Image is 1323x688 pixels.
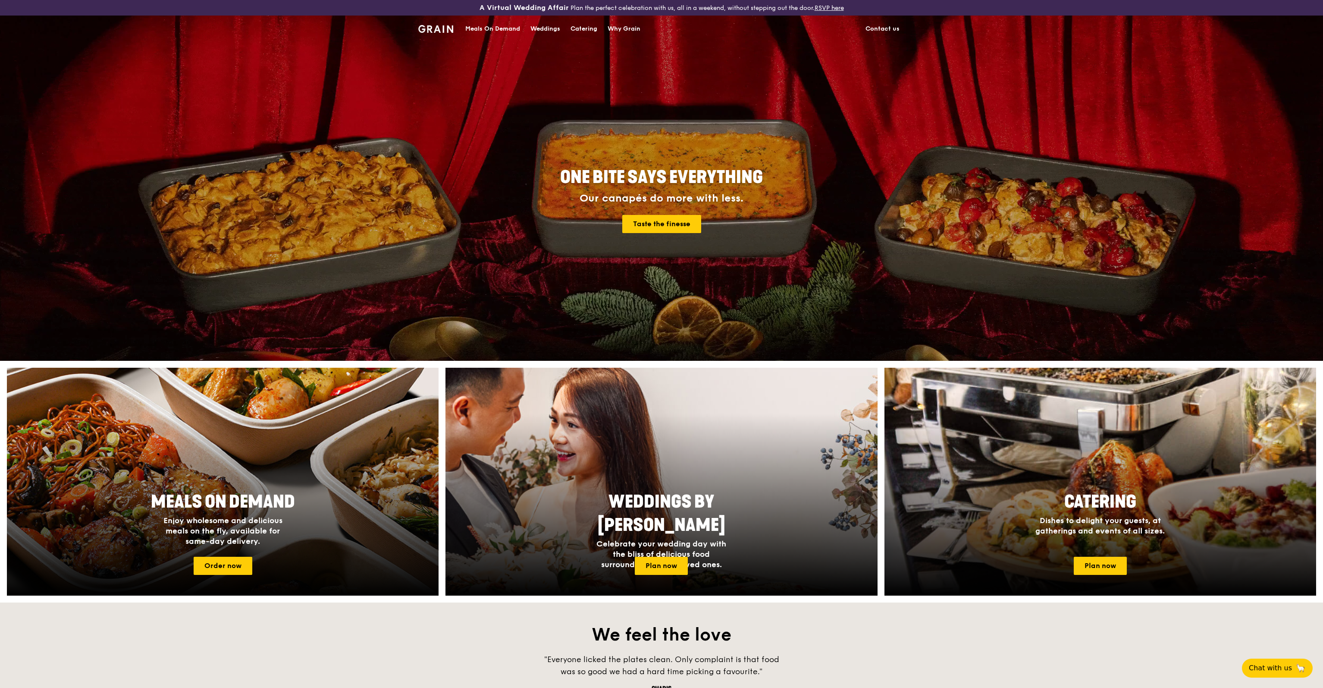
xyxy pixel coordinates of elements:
[1074,557,1127,575] a: Plan now
[445,368,877,596] a: Weddings by [PERSON_NAME]Celebrate your wedding day with the bliss of delicious food surrounded b...
[418,25,453,33] img: Grain
[608,16,640,42] div: Why Grain
[860,16,905,42] a: Contact us
[532,653,791,678] div: "Everyone licked the plates clean. Only complaint is that food was so good we had a hard time pic...
[480,3,569,12] h3: A Virtual Wedding Affair
[413,3,910,12] div: Plan the perfect celebration with us, all in a weekend, without stepping out the door.
[1035,516,1165,536] span: Dishes to delight your guests, at gatherings and events of all sizes.
[1295,663,1306,673] span: 🦙
[815,4,844,12] a: RSVP here
[565,16,602,42] a: Catering
[596,539,726,569] span: Celebrate your wedding day with the bliss of delicious food surrounded by your loved ones.
[560,167,763,188] span: ONE BITE SAYS EVERYTHING
[7,368,439,596] img: meals-on-demand-card.d2b6f6db.png
[635,557,688,575] a: Plan now
[1249,663,1292,673] span: Chat with us
[418,15,453,41] a: GrainGrain
[622,215,701,233] a: Taste the finesse
[506,193,817,205] div: Our canapés do more with less.
[163,516,282,546] span: Enjoy wholesome and delicious meals on the fly, available for same-day delivery.
[465,16,520,42] div: Meals On Demand
[525,16,565,42] a: Weddings
[1242,659,1313,678] button: Chat with us🦙
[530,16,560,42] div: Weddings
[7,368,439,596] a: Meals On DemandEnjoy wholesome and delicious meals on the fly, available for same-day delivery.Or...
[884,368,1316,596] a: CateringDishes to delight your guests, at gatherings and events of all sizes.Plan now
[151,492,295,512] span: Meals On Demand
[884,368,1316,596] img: catering-card.e1cfaf3e.jpg
[598,492,725,536] span: Weddings by [PERSON_NAME]
[445,368,877,596] img: weddings-card.4f3003b8.jpg
[1064,492,1136,512] span: Catering
[571,16,597,42] div: Catering
[194,557,252,575] a: Order now
[602,16,646,42] a: Why Grain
